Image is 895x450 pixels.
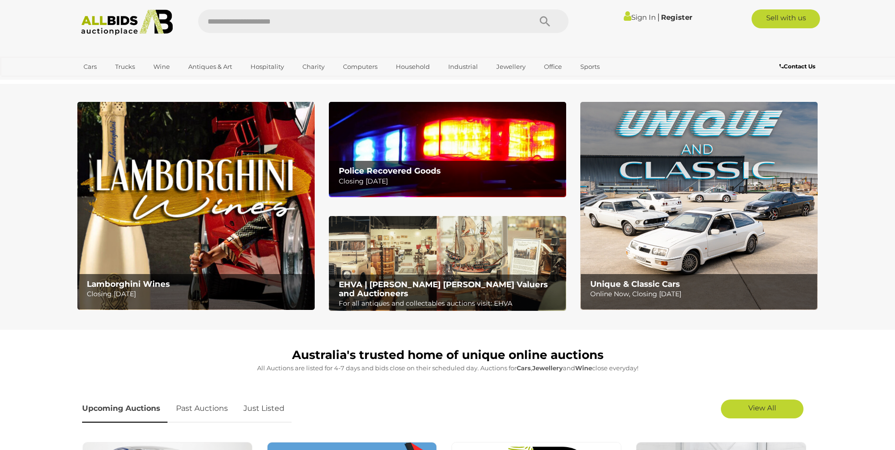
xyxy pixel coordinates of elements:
strong: Jewellery [532,364,563,372]
strong: Wine [575,364,592,372]
a: Jewellery [490,59,532,75]
a: Antiques & Art [182,59,238,75]
a: Unique & Classic Cars Unique & Classic Cars Online Now, Closing [DATE] [580,102,818,310]
a: Lamborghini Wines Lamborghini Wines Closing [DATE] [77,102,315,310]
p: Online Now, Closing [DATE] [590,288,812,300]
p: Closing [DATE] [339,175,561,187]
a: Police Recovered Goods Police Recovered Goods Closing [DATE] [329,102,566,197]
a: Register [661,13,692,22]
a: Industrial [442,59,484,75]
a: Household [390,59,436,75]
a: EHVA | Evans Hastings Valuers and Auctioneers EHVA | [PERSON_NAME] [PERSON_NAME] Valuers and Auct... [329,216,566,311]
a: Just Listed [236,395,292,423]
img: EHVA | Evans Hastings Valuers and Auctioneers [329,216,566,311]
b: Lamborghini Wines [87,279,170,289]
span: | [657,12,660,22]
a: Sell with us [752,9,820,28]
strong: Cars [517,364,531,372]
b: Police Recovered Goods [339,166,441,175]
a: Charity [296,59,331,75]
p: For all antiques and collectables auctions visit: EHVA [339,298,561,309]
a: Office [538,59,568,75]
a: Sign In [624,13,656,22]
a: Past Auctions [169,395,235,423]
a: Cars [77,59,103,75]
a: Computers [337,59,384,75]
button: Search [521,9,569,33]
b: Contact Us [779,63,815,70]
p: All Auctions are listed for 4-7 days and bids close on their scheduled day. Auctions for , and cl... [82,363,813,374]
a: Contact Us [779,61,818,72]
img: Allbids.com.au [76,9,178,35]
span: View All [748,403,776,412]
a: [GEOGRAPHIC_DATA] [77,75,157,90]
a: View All [721,400,803,418]
a: Trucks [109,59,141,75]
p: Closing [DATE] [87,288,309,300]
a: Hospitality [244,59,290,75]
img: Police Recovered Goods [329,102,566,197]
img: Lamborghini Wines [77,102,315,310]
h1: Australia's trusted home of unique online auctions [82,349,813,362]
a: Sports [574,59,606,75]
img: Unique & Classic Cars [580,102,818,310]
b: EHVA | [PERSON_NAME] [PERSON_NAME] Valuers and Auctioneers [339,280,548,298]
b: Unique & Classic Cars [590,279,680,289]
a: Upcoming Auctions [82,395,167,423]
a: Wine [147,59,176,75]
